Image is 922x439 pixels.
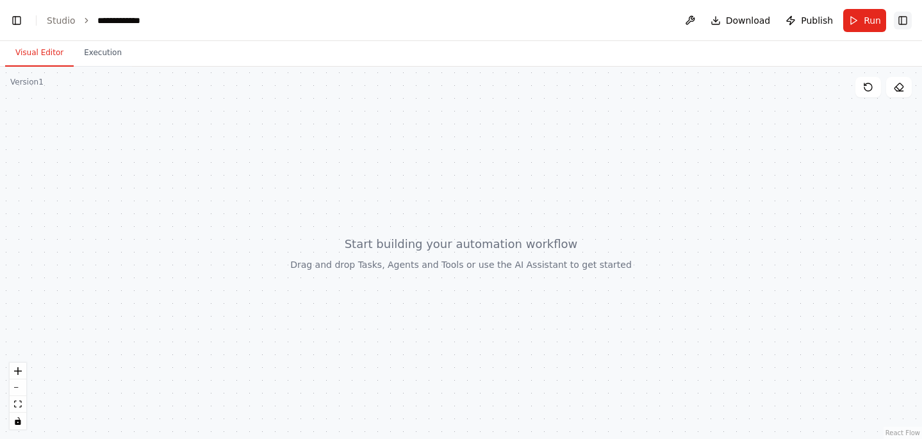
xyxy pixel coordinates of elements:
[8,12,26,29] button: Hide left sidebar
[10,413,26,429] button: toggle interactivity
[894,12,912,29] button: Show right sidebar
[864,14,881,27] span: Run
[47,14,147,27] nav: breadcrumb
[801,14,833,27] span: Publish
[780,9,838,32] button: Publish
[10,396,26,413] button: fit view
[843,9,886,32] button: Run
[726,14,771,27] span: Download
[705,9,776,32] button: Download
[10,77,44,87] div: Version 1
[10,363,26,379] button: zoom in
[885,429,920,436] a: React Flow attribution
[47,15,76,26] a: Studio
[74,40,132,67] button: Execution
[5,40,74,67] button: Visual Editor
[10,363,26,429] div: React Flow controls
[10,379,26,396] button: zoom out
